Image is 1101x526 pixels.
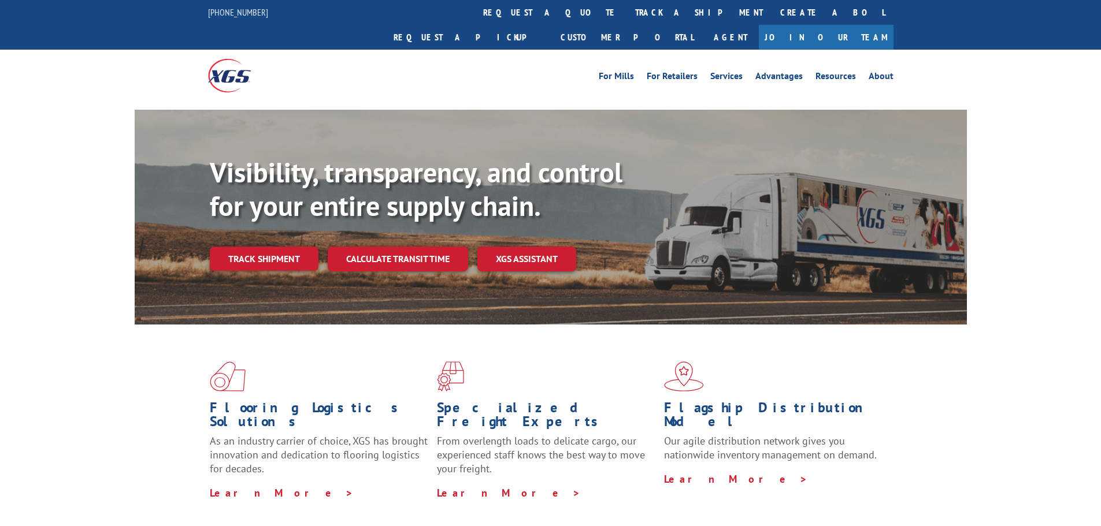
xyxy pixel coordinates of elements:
a: Resources [815,72,856,84]
img: xgs-icon-total-supply-chain-intelligence-red [210,361,246,391]
a: Learn More > [437,486,581,499]
a: For Mills [599,72,634,84]
h1: Flooring Logistics Solutions [210,401,428,434]
a: [PHONE_NUMBER] [208,6,268,18]
a: Join Our Team [759,25,894,50]
img: xgs-icon-flagship-distribution-model-red [664,361,704,391]
span: As an industry carrier of choice, XGS has brought innovation and dedication to flooring logistics... [210,434,428,475]
a: Track shipment [210,247,318,271]
b: Visibility, transparency, and control for your entire supply chain. [210,154,622,223]
img: xgs-icon-focused-on-flooring-red [437,361,464,391]
a: Advantages [755,72,803,84]
a: For Retailers [647,72,698,84]
h1: Specialized Freight Experts [437,401,655,434]
p: From overlength loads to delicate cargo, our experienced staff knows the best way to move your fr... [437,434,655,486]
a: XGS ASSISTANT [477,247,576,271]
a: Request a pickup [385,25,552,50]
a: About [869,72,894,84]
a: Learn More > [664,472,808,486]
a: Calculate transit time [328,247,468,271]
a: Agent [702,25,759,50]
a: Learn More > [210,486,354,499]
span: Our agile distribution network gives you nationwide inventory management on demand. [664,434,877,461]
a: Customer Portal [552,25,702,50]
a: Services [710,72,743,84]
h1: Flagship Distribution Model [664,401,883,434]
